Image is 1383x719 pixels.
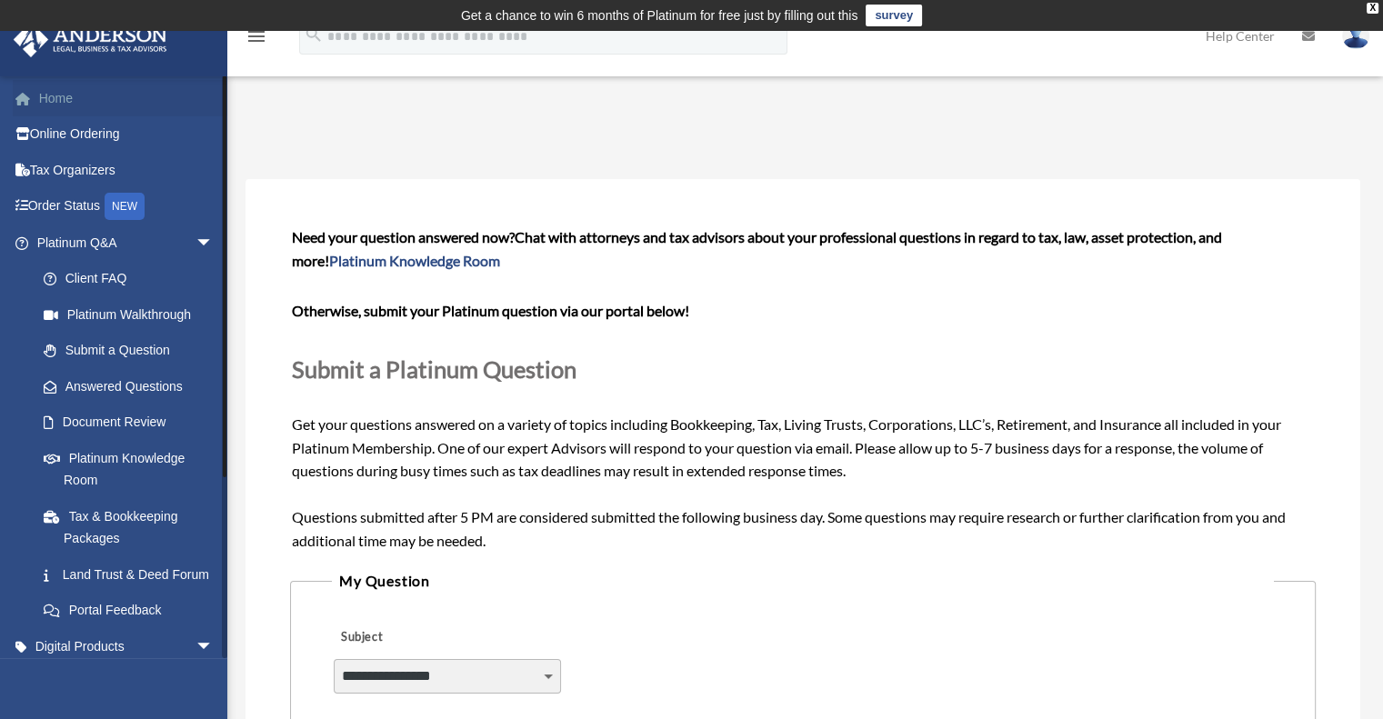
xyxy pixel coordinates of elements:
span: arrow_drop_down [195,225,232,262]
a: Submit a Question [25,333,232,369]
div: Get a chance to win 6 months of Platinum for free just by filling out this [461,5,858,26]
a: menu [246,32,267,47]
div: close [1367,3,1378,14]
legend: My Question [332,568,1274,594]
a: Portal Feedback [25,593,241,629]
span: arrow_drop_down [195,628,232,665]
a: Platinum Walkthrough [25,296,241,333]
a: Tax & Bookkeeping Packages [25,498,241,556]
i: search [304,25,324,45]
a: Answered Questions [25,368,241,404]
span: Get your questions answered on a variety of topics including Bookkeeping, Tax, Living Trusts, Cor... [292,228,1314,549]
a: Platinum Knowledge Room [25,440,241,498]
a: survey [866,5,922,26]
span: Submit a Platinum Question [292,355,576,383]
a: Online Ordering [13,116,241,153]
i: menu [246,25,267,47]
a: Tax Organizers [13,152,241,188]
a: Order StatusNEW [13,188,241,225]
span: Chat with attorneys and tax advisors about your professional questions in regard to tax, law, ass... [292,228,1222,269]
div: NEW [105,193,145,220]
a: Home [13,80,241,116]
b: Otherwise, submit your Platinum question via our portal below! [292,302,689,319]
a: Digital Productsarrow_drop_down [13,628,241,664]
a: Client FAQ [25,261,241,297]
img: User Pic [1342,23,1369,49]
a: Platinum Knowledge Room [329,252,500,269]
a: Platinum Q&Aarrow_drop_down [13,225,241,261]
a: Document Review [25,404,241,441]
label: Subject [334,625,506,651]
span: Need your question answered now? [292,228,515,245]
img: Anderson Advisors Platinum Portal [8,22,173,57]
a: Land Trust & Deed Forum [25,556,241,593]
